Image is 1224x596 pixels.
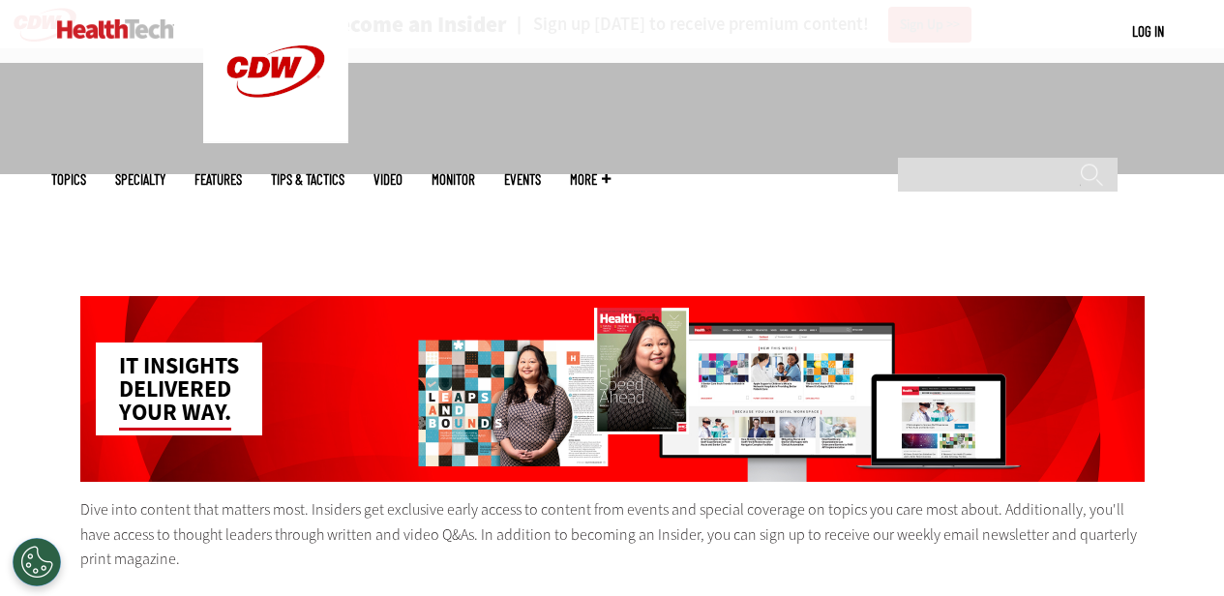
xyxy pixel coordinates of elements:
[194,172,242,187] a: Features
[1132,22,1164,40] a: Log in
[432,172,475,187] a: MonITor
[13,538,61,586] button: Open Preferences
[570,172,611,187] span: More
[1132,21,1164,42] div: User menu
[96,343,262,435] div: IT insights delivered
[504,172,541,187] a: Events
[373,172,403,187] a: Video
[80,497,1145,572] p: Dive into content that matters most. Insiders get exclusive early access to content from events a...
[203,128,348,148] a: CDW
[13,538,61,586] div: Cookies Settings
[51,172,86,187] span: Topics
[271,172,344,187] a: Tips & Tactics
[57,19,174,39] img: Home
[115,172,165,187] span: Specialty
[119,397,231,431] span: your way.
